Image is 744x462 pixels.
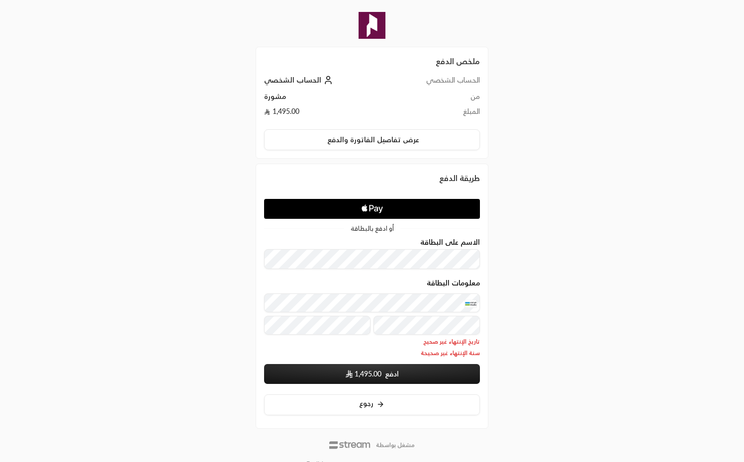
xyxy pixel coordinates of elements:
[346,370,353,378] img: SAR
[264,172,480,184] div: طريقة الدفع
[264,76,321,84] span: الحساب الشخصي
[264,316,371,335] input: تاريخ الانتهاء
[387,106,480,121] td: المبلغ
[387,92,480,106] td: من
[264,106,387,121] td: 1,495.00
[264,364,480,384] button: ادفع SAR1,495.00
[427,279,480,287] legend: معلومات البطاقة
[264,349,480,357] span: سنة الإنتهاء غير صحيحة
[373,316,480,335] input: رمز التحقق CVC
[264,55,480,67] h2: ملخص الدفع
[355,369,381,379] span: 1,495.00
[359,399,373,407] span: رجوع
[264,76,335,84] a: الحساب الشخصي
[351,225,394,232] span: أو ادفع بالبطاقة
[264,293,480,312] input: بطاقة ائتمانية
[387,75,480,92] td: الحساب الشخصي
[264,238,480,270] div: الاسم على البطاقة
[359,12,385,39] img: Company Logo
[465,299,476,307] img: MADA
[264,92,387,106] td: مشورة
[420,238,480,246] label: الاسم على البطاقة
[264,394,480,416] button: رجوع
[264,279,480,357] div: معلومات البطاقة
[376,441,415,449] p: مشغل بواسطة
[264,129,480,150] button: عرض تفاصيل الفاتورة والدفع
[264,338,480,346] span: تاريخ الإنتهاء غير صحيح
